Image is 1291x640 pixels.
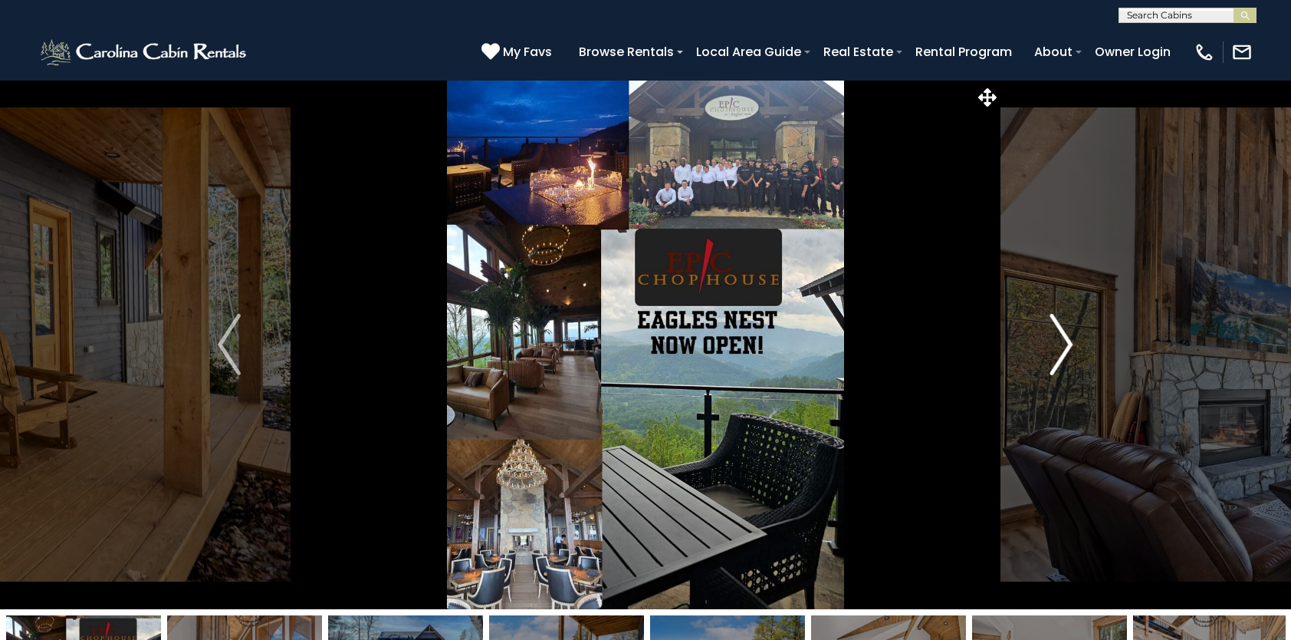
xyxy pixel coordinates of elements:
[503,42,552,61] span: My Favs
[1027,38,1080,65] a: About
[908,38,1020,65] a: Rental Program
[1087,38,1178,65] a: Owner Login
[1000,80,1122,609] button: Next
[218,314,241,375] img: arrow
[1231,41,1253,63] img: mail-regular-white.png
[688,38,809,65] a: Local Area Guide
[571,38,682,65] a: Browse Rentals
[1050,314,1073,375] img: arrow
[481,42,556,62] a: My Favs
[38,37,251,68] img: White-1-2.png
[168,80,290,609] button: Previous
[1194,41,1215,63] img: phone-regular-white.png
[816,38,901,65] a: Real Estate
